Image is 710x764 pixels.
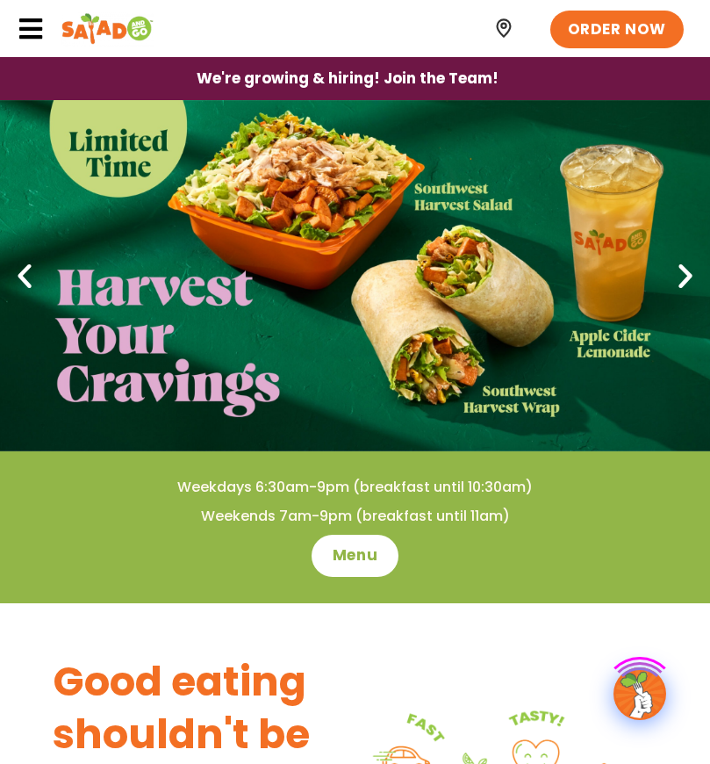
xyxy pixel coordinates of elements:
[550,11,684,49] a: ORDER NOW
[35,478,675,497] h4: Weekdays 6:30am-9pm (breakfast until 10:30am)
[61,11,154,47] img: Header logo
[197,71,498,86] span: We're growing & hiring! Join the Team!
[568,19,666,40] span: ORDER NOW
[312,535,398,577] a: Menu
[35,507,675,526] h4: Weekends 7am-9pm (breakfast until 11am)
[170,58,525,99] a: We're growing & hiring! Join the Team!
[333,545,377,566] span: Menu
